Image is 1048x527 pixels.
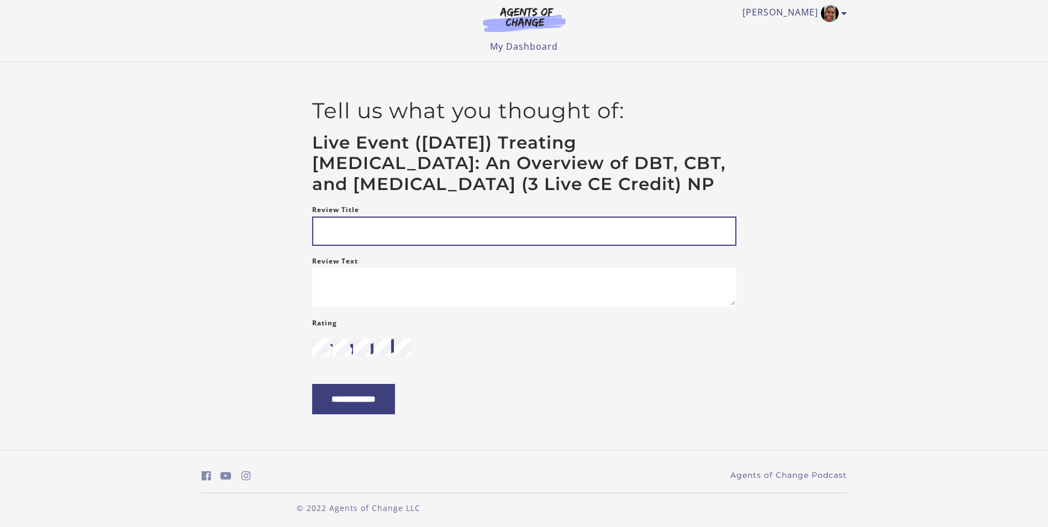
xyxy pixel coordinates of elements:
[742,4,841,22] a: Toggle menu
[353,339,371,356] input: 3
[471,7,577,32] img: Agents of Change Logo
[312,255,358,268] label: Review Text
[312,318,337,328] span: Rating
[373,339,391,356] input: 4
[220,468,231,484] a: https://www.youtube.com/c/AgentsofChangeTestPrepbyMeaganMitchell (Open in a new window)
[394,339,412,356] input: 5
[241,468,251,484] a: https://www.instagram.com/agentsofchangeprep/ (Open in a new window)
[312,133,736,195] h3: Live Event ([DATE]) Treating [MEDICAL_DATA]: An Overview of DBT, CBT, and [MEDICAL_DATA] (3 Live ...
[384,339,402,356] i: star
[202,471,211,481] i: https://www.facebook.com/groups/aswbtestprep (Open in a new window)
[490,40,558,52] a: My Dashboard
[312,339,330,356] input: 1
[202,468,211,484] a: https://www.facebook.com/groups/aswbtestprep (Open in a new window)
[312,339,330,356] i: star
[241,471,251,481] i: https://www.instagram.com/agentsofchangeprep/ (Open in a new window)
[333,339,350,356] input: 2
[220,471,231,481] i: https://www.youtube.com/c/AgentsofChangeTestPrepbyMeaganMitchell (Open in a new window)
[312,203,359,217] label: Review Title
[730,470,847,481] a: Agents of Change Podcast
[312,98,736,124] h2: Tell us what you thought of:
[330,339,348,356] i: star
[202,502,515,514] p: © 2022 Agents of Change LLC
